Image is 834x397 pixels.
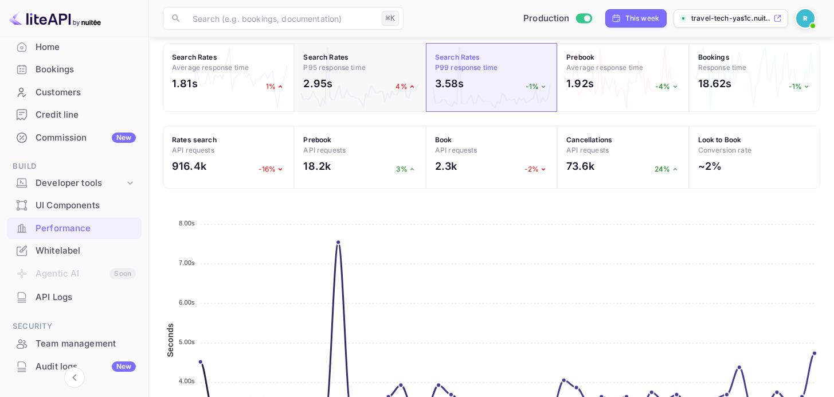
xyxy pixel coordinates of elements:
h2: 1.81s [172,76,198,91]
span: Security [7,320,142,333]
a: Bookings [7,59,142,80]
a: API Logs [7,286,142,308]
span: API requests [303,146,346,154]
img: Revolut [796,9,815,28]
div: Switch to Sandbox mode [519,12,596,25]
tspan: 5.00s [179,338,195,345]
div: Bookings [36,63,136,76]
a: UI Components [7,194,142,216]
a: Whitelabel [7,240,142,261]
div: Customers [7,81,142,104]
div: Performance [36,222,136,235]
div: Developer tools [36,177,124,190]
strong: Book [435,135,452,144]
div: Whitelabel [7,240,142,262]
strong: Rates search [172,135,217,144]
h2: 2.3k [435,158,457,174]
h2: 2.95s [303,76,332,91]
span: P99 response time [435,63,498,72]
div: Credit line [36,108,136,122]
div: UI Components [7,194,142,217]
strong: Prebook [303,135,331,144]
div: Credit line [7,104,142,126]
strong: Cancellations [566,135,612,144]
div: CommissionNew [7,127,142,149]
span: Average response time [172,63,249,72]
p: -2% [524,164,548,174]
input: Search (e.g. bookings, documentation) [186,7,377,30]
a: CommissionNew [7,127,142,148]
h2: 3.58s [435,76,464,91]
a: Performance [7,217,142,239]
p: -4% [655,81,679,92]
span: Build [7,160,142,173]
p: 3% [396,164,416,174]
tspan: 6.00s [179,299,195,306]
img: LiteAPI logo [9,9,101,28]
p: -1% [789,81,811,92]
a: Team management [7,333,142,354]
div: This week [625,13,659,24]
p: 1% [266,81,285,92]
div: Audit logs [36,360,136,373]
h2: 1.92s [566,76,594,91]
a: Audit logsNew [7,356,142,377]
div: Team management [36,337,136,351]
div: Developer tools [7,173,142,193]
span: P95 response time [303,63,366,72]
div: New [112,361,136,372]
strong: Bookings [698,53,730,61]
div: Home [36,41,136,54]
h2: ~2% [698,158,722,174]
span: API requests [435,146,477,154]
div: API Logs [36,291,136,304]
text: Seconds [166,323,175,357]
p: -16% [259,164,285,174]
div: Customers [36,86,136,99]
span: Conversion rate [698,146,751,154]
a: Home [7,36,142,57]
h2: 18.62s [698,76,732,91]
tspan: 7.00s [179,259,195,266]
div: API Logs [7,286,142,309]
div: Home [7,36,142,59]
div: ⌘K [382,11,399,26]
a: Customers [7,81,142,103]
strong: Look to Book [698,135,742,144]
div: New [112,133,136,143]
tspan: 4.00s [179,377,195,384]
p: 24% [655,164,679,174]
div: Bookings [7,59,142,81]
div: Performance [7,217,142,240]
span: Production [523,12,570,25]
div: Commission [36,131,136,145]
a: Credit line [7,104,142,125]
h2: 73.6k [566,158,594,174]
span: API requests [172,146,214,154]
div: UI Components [36,199,136,212]
p: -1% [526,81,548,92]
span: Average response time [566,63,643,72]
tspan: 8.00s [179,220,195,227]
button: Collapse navigation [64,367,85,388]
span: Response time [698,63,747,72]
h2: 916.4k [172,158,206,174]
span: API requests [566,146,609,154]
p: travel-tech-yas1c.nuit... [691,13,771,24]
strong: Search Rates [435,53,480,61]
div: Audit logsNew [7,356,142,378]
p: 4% [396,81,416,92]
strong: Prebook [566,53,594,61]
h2: 18.2k [303,158,331,174]
strong: Search Rates [172,53,217,61]
strong: Search Rates [303,53,349,61]
div: Whitelabel [36,244,136,258]
div: Team management [7,333,142,355]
